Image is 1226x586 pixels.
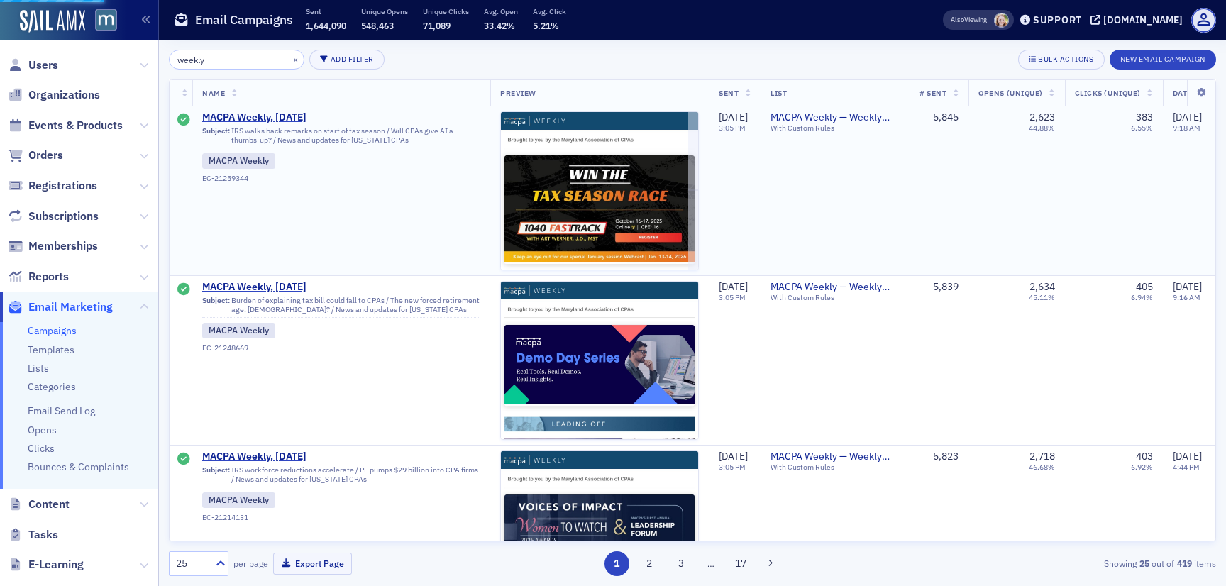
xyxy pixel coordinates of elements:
[484,6,518,16] p: Avg. Open
[28,527,58,543] span: Tasks
[28,380,76,393] a: Categories
[202,465,230,484] span: Subject:
[85,9,117,33] a: View Homepage
[1173,280,1202,293] span: [DATE]
[1110,52,1216,65] a: New Email Campaign
[978,88,1042,98] span: Opens (Unique)
[1173,450,1202,463] span: [DATE]
[28,57,58,73] span: Users
[309,50,385,70] button: Add Filter
[1029,463,1055,472] div: 46.68%
[423,20,451,31] span: 71,089
[1029,450,1055,463] div: 2,718
[701,557,721,570] span: …
[8,269,69,284] a: Reports
[1136,111,1153,124] div: 383
[1029,123,1055,133] div: 44.88%
[28,87,100,103] span: Organizations
[202,111,480,124] a: MACPA Weekly, [DATE]
[306,6,346,16] p: Sent
[28,343,74,356] a: Templates
[28,460,129,473] a: Bounces & Complaints
[202,88,225,98] span: Name
[195,11,293,28] h1: Email Campaigns
[500,88,536,98] span: Preview
[771,111,900,124] a: MACPA Weekly — Weekly Newsletter (for members only)
[719,111,748,123] span: [DATE]
[202,450,480,463] span: MACPA Weekly, [DATE]
[28,178,97,194] span: Registrations
[8,299,113,315] a: Email Marketing
[1038,55,1093,63] div: Bulk Actions
[1029,281,1055,294] div: 2,634
[719,88,739,98] span: Sent
[8,557,84,573] a: E-Learning
[1110,50,1216,70] button: New Email Campaign
[361,6,408,16] p: Unique Opens
[202,343,480,353] div: EC-21248669
[8,497,70,512] a: Content
[719,292,746,302] time: 3:05 PM
[8,178,97,194] a: Registrations
[8,118,123,133] a: Events & Products
[1131,463,1153,472] div: 6.92%
[1174,557,1194,570] strong: 419
[423,6,469,16] p: Unique Clicks
[28,324,77,337] a: Campaigns
[994,13,1009,28] span: Rachel Abell
[1136,281,1153,294] div: 405
[1033,13,1082,26] div: Support
[28,209,99,224] span: Subscriptions
[28,424,57,436] a: Opens
[719,462,746,472] time: 3:05 PM
[919,88,946,98] span: # Sent
[951,15,964,24] div: Also
[202,323,275,338] div: MACPA Weekly
[176,556,207,571] div: 25
[361,20,394,31] span: 548,463
[1131,293,1153,302] div: 6.94%
[877,557,1216,570] div: Showing out of items
[20,10,85,33] img: SailAMX
[771,450,900,463] a: MACPA Weekly — Weekly Newsletter (for members only)
[719,450,748,463] span: [DATE]
[28,362,49,375] a: Lists
[533,6,566,16] p: Avg. Click
[919,281,959,294] div: 5,839
[28,299,113,315] span: Email Marketing
[28,118,123,133] span: Events & Products
[484,20,515,31] span: 33.42%
[533,20,559,31] span: 5.21%
[1075,88,1141,98] span: Clicks (Unique)
[202,513,480,522] div: EC-21214131
[771,293,900,302] div: With Custom Rules
[202,296,480,318] div: Burden of explaining tax bill could fall to CPAs / The new forced retirement age: [DEMOGRAPHIC_DA...
[28,238,98,254] span: Memberships
[202,465,480,487] div: IRS workforce reductions accelerate / PE pumps $29 billion into CPA firms / News and updates for ...
[28,497,70,512] span: Content
[28,269,69,284] span: Reports
[233,557,268,570] label: per page
[177,114,190,128] div: Sent
[771,123,900,133] div: With Custom Rules
[669,551,694,576] button: 3
[28,557,84,573] span: E-Learning
[1173,111,1202,123] span: [DATE]
[719,280,748,293] span: [DATE]
[919,450,959,463] div: 5,823
[919,111,959,124] div: 5,845
[28,404,95,417] a: Email Send Log
[202,153,275,169] div: MACPA Weekly
[8,87,100,103] a: Organizations
[202,126,230,145] span: Subject:
[1173,123,1200,133] time: 9:18 AM
[729,551,753,576] button: 17
[202,492,275,508] div: MACPA Weekly
[8,57,58,73] a: Users
[177,283,190,297] div: Sent
[1131,123,1153,133] div: 6.55%
[28,442,55,455] a: Clicks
